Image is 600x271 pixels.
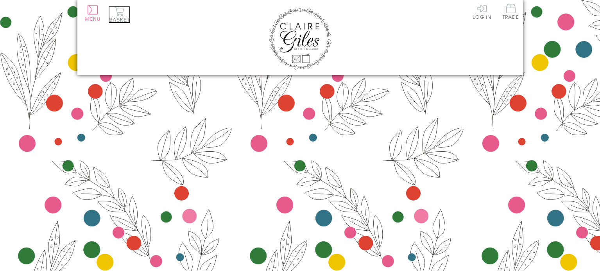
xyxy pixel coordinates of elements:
[473,4,491,19] a: Log In
[269,8,331,70] img: Claire Giles Greetings Cards
[503,4,519,19] span: Trade
[85,5,101,22] button: Menu
[85,16,101,22] span: Menu
[503,4,519,21] a: Trade
[109,6,130,23] button: Basket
